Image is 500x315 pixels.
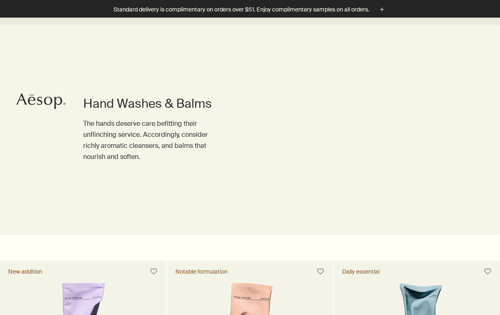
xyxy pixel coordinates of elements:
button: Save to cabinet [313,264,328,279]
p: The hands deserve care befitting their unflinching service. Accordingly, consider richly aromatic... [83,118,217,163]
button: Standard delivery is complimentary on orders over $51. Enjoy complimentary samples on all orders. [114,5,386,14]
div: New addition [8,268,42,275]
button: Save to cabinet [146,264,161,279]
h1: Hand Washes & Balms [83,95,217,112]
a: Aesop [14,91,68,113]
svg: Aesop [16,93,66,109]
p: Standard delivery is complimentary on orders over $51. Enjoy complimentary samples on all orders. [114,5,369,14]
div: Notable formulation [175,268,227,275]
div: Daily essential [342,268,380,275]
button: Save to cabinet [480,264,495,279]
